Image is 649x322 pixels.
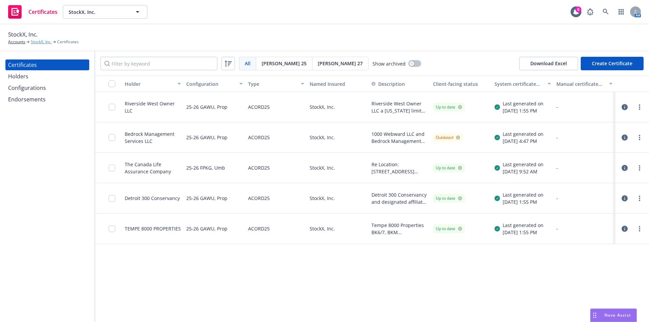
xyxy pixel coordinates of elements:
[436,226,462,232] div: Up to date
[125,225,181,232] div: TEMPE 8000 PROPERTIES
[109,104,115,110] input: Toggle Row Selected
[109,134,115,141] input: Toggle Row Selected
[307,122,368,153] div: StockX, Inc.
[125,100,181,114] div: Riverside West Owner LLC
[503,100,544,107] div: Last generated on
[635,225,644,233] a: more
[248,218,270,240] div: ACORD25
[186,157,225,179] div: 25-26 FPKG, Umb
[245,76,307,92] button: Type
[125,195,180,202] div: Detroit 300 Conservancy
[8,30,38,39] span: StockX, Inc.
[109,165,115,171] input: Toggle Row Selected
[503,130,544,138] div: Last generated on
[5,59,89,70] a: Certificates
[615,5,628,19] a: Switch app
[186,80,235,88] div: Configuration
[635,103,644,111] a: more
[371,100,428,114] button: Riverside West Owner LLC a [US_STATE] limited liability company and its owners, members, managers...
[125,161,181,175] div: The Canada Life Assurance Company
[5,71,89,82] a: Holders
[122,76,184,92] button: Holder
[556,103,612,110] div: -
[503,191,544,198] div: Last generated on
[248,96,270,118] div: ACORD25
[371,161,428,175] span: Re Location: [STREET_ADDRESS][PERSON_NAME] Life Assurance Company and GWL Realty Advisors Inc. ar...
[635,164,644,172] a: more
[556,80,605,88] div: Manual certificate last generated
[492,76,553,92] button: System certificate last generated
[519,57,578,70] button: Download Excel
[554,76,615,92] button: Manual certificate last generated
[307,92,368,122] div: StockX, Inc.
[248,80,297,88] div: Type
[8,39,25,45] a: Accounts
[503,138,544,145] div: [DATE] 4:47 PM
[8,59,37,70] div: Certificates
[248,126,270,148] div: ACORD25
[556,195,612,202] div: -
[371,80,405,88] button: Description
[109,225,115,232] input: Toggle Row Selected
[31,39,52,45] a: StockX, Inc.
[581,57,644,70] button: Create Certificate
[371,130,428,145] button: 1000 Webward LLC and Bedrock Management Services LLC are included as additional insured where req...
[599,5,612,19] a: Search
[635,194,644,202] a: more
[503,107,544,114] div: [DATE] 1:55 PM
[635,133,644,142] a: more
[5,94,89,105] a: Endorsements
[436,165,462,171] div: Up to date
[591,309,599,322] div: Drag to move
[186,96,227,118] div: 25-26 GAWU, Prop
[310,80,366,88] div: Named Insured
[372,60,406,67] span: Show archived
[556,164,612,171] div: -
[433,80,489,88] div: Client-facing status
[184,76,245,92] button: Configuration
[100,57,217,70] input: Filter by keyword
[186,218,227,240] div: 25-26 GAWU, Prop
[109,195,115,202] input: Toggle Row Selected
[371,191,428,205] button: Detroit 300 Conservancy and designated affiliates are additional insured with regards to the Gene...
[69,8,127,16] span: StockX, Inc.
[503,229,544,236] div: [DATE] 1:55 PM
[186,187,227,209] div: 25-26 GAWU, Prop
[262,60,307,67] span: [PERSON_NAME] 25
[436,104,462,110] div: Up to date
[583,5,597,19] a: Report a Bug
[436,134,460,141] div: Outdated
[604,312,631,318] span: Nova Assist
[248,187,270,209] div: ACORD25
[495,80,543,88] div: System certificate last generated
[436,195,462,201] div: Up to date
[307,153,368,183] div: StockX, Inc.
[109,80,115,87] input: Select all
[556,134,612,141] div: -
[8,71,28,82] div: Holders
[503,198,544,205] div: [DATE] 1:55 PM
[503,222,544,229] div: Last generated on
[590,308,637,322] button: Nova Assist
[307,214,368,244] div: StockX, Inc.
[371,222,428,236] button: Tempe 8000 Properties BK6/7, BKM Management Company L.P., BKM Capital Partners, L.P. are addition...
[63,5,147,19] button: StockX, Inc.
[28,9,57,15] span: Certificates
[318,60,363,67] span: [PERSON_NAME] 27
[8,82,46,93] div: Configurations
[245,60,250,67] span: All
[556,225,612,232] div: -
[186,126,227,148] div: 25-26 GAWU, Prop
[503,161,544,168] div: Last generated on
[430,76,492,92] button: Client-facing status
[307,76,368,92] button: Named Insured
[503,168,544,175] div: [DATE] 9:52 AM
[8,94,46,105] div: Endorsements
[5,2,60,21] a: Certificates
[307,183,368,214] div: StockX, Inc.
